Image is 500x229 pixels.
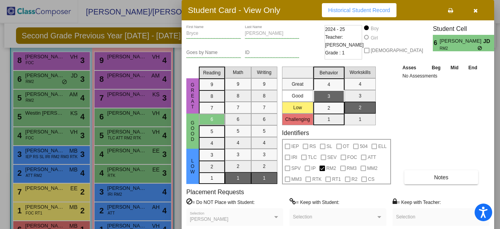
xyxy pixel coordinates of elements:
[483,37,494,45] span: JD
[311,164,316,173] span: IP
[322,3,396,17] button: Historical Student Record
[440,45,478,51] span: RM2
[325,49,345,57] span: Grade : 1
[190,216,229,222] span: [PERSON_NAME]
[186,198,255,206] label: = Do NOT Place with Student:
[368,153,376,162] span: ATT
[327,142,332,151] span: SL
[291,175,302,184] span: MM3
[347,153,357,162] span: FOC
[371,46,423,55] span: [DEMOGRAPHIC_DATA]
[282,129,309,137] label: Identifiers
[189,82,196,110] span: Great
[360,142,368,151] span: 504
[325,33,364,49] span: Teacher: [PERSON_NAME]
[289,198,339,206] label: = Keep with Student:
[352,175,357,184] span: R2
[291,164,301,173] span: SPV
[332,175,341,184] span: RT1
[347,164,357,173] span: RM3
[400,72,482,80] td: No Assessments
[427,63,445,72] th: Beg
[189,158,196,175] span: Low
[370,34,378,41] div: Girl
[326,164,336,173] span: RM2
[325,25,345,33] span: 2024 - 25
[404,170,478,184] button: Notes
[440,37,483,45] span: [PERSON_NAME]
[291,142,299,151] span: IEP
[434,174,448,180] span: Notes
[378,142,386,151] span: ELL
[433,38,439,48] span: 6
[327,153,337,162] span: SEV
[446,63,463,72] th: Mid
[186,188,244,196] label: Placement Requests
[463,63,482,72] th: End
[309,142,316,151] span: RS
[188,5,280,15] h3: Student Card - View Only
[328,7,390,13] span: Historical Student Record
[186,50,241,56] input: goes by name
[368,175,375,184] span: CS
[308,153,317,162] span: TLC
[393,198,441,206] label: = Keep with Teacher:
[312,175,321,184] span: RTK
[343,142,350,151] span: OT
[367,164,378,173] span: MM2
[370,25,379,32] div: Boy
[400,63,427,72] th: Asses
[291,153,297,162] span: IRI
[189,120,196,142] span: Good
